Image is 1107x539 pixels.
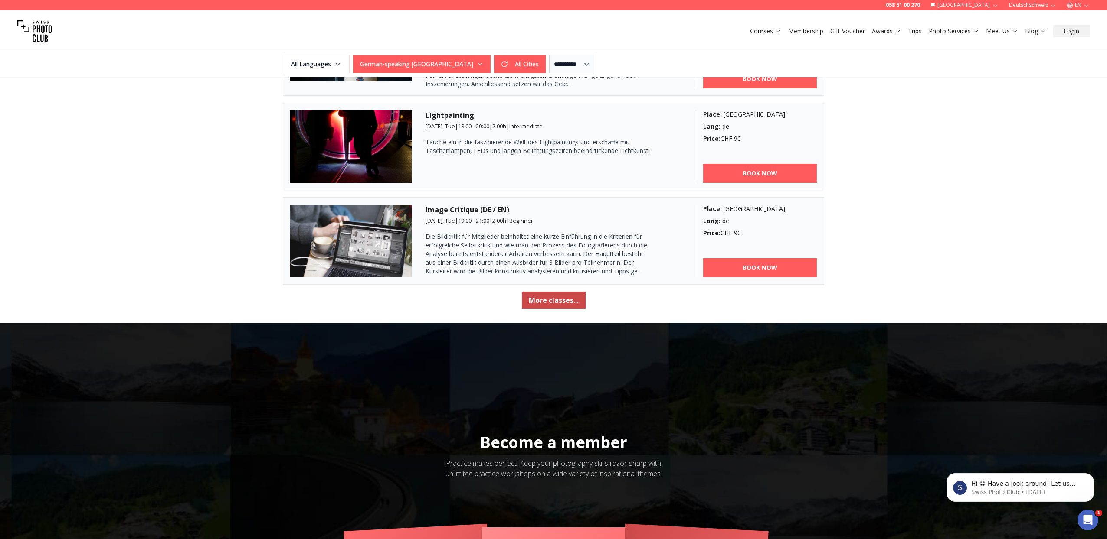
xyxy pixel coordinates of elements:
[872,27,901,36] a: Awards
[868,25,904,37] button: Awards
[703,258,817,277] a: BOOK NOW
[925,25,983,37] button: Photo Services
[743,169,777,178] b: BOOK NOW
[458,217,489,224] span: 19:00 - 21:00
[458,122,489,130] span: 18:00 - 20:00
[904,25,925,37] button: Trips
[283,55,350,73] button: All Languages
[908,27,922,36] a: Trips
[1025,27,1046,36] a: Blog
[17,14,52,49] img: Swiss photo club
[426,217,455,224] span: [DATE], Tue
[743,75,777,83] b: BOOK NOW
[426,217,533,224] small: | | |
[734,229,741,237] span: 90
[426,232,647,275] span: Die Bildkritik für Mitglieder beinhaltet eine kurze Einführung in die Kriterien für erfolgreiche ...
[426,138,651,155] p: Tauche ein in die faszinierende Welt des Lightpaintings und erschaffe mit Taschenlampen, LEDs und...
[426,110,682,120] h3: Lightpainting
[703,122,721,130] b: Lang :
[743,263,777,272] b: BOOK NOW
[703,229,817,237] div: CHF
[426,205,682,215] h3: Image Critique (DE / EN)
[703,122,817,131] div: de
[509,122,543,130] span: Intermediate
[284,56,348,72] span: All Languages
[886,2,920,9] a: 058 51 00 270
[703,217,817,225] div: de
[703,134,817,143] div: CHF
[436,458,671,479] div: Practice makes perfect! Keep your photography skills razor-sharp with unlimited practice workshop...
[290,110,412,183] img: Lightpainting
[785,25,827,37] button: Membership
[830,27,865,36] a: Gift Voucher
[492,217,506,224] span: 2.00 h
[747,25,785,37] button: Courses
[492,122,506,130] span: 2.00 h
[703,110,817,119] div: [GEOGRAPHIC_DATA]
[703,110,722,118] b: Place :
[929,27,979,36] a: Photo Services
[703,229,721,237] b: Price :
[1095,510,1102,516] span: 1
[522,292,586,309] button: More classes...
[426,122,543,130] small: | | |
[509,217,533,224] span: Beginner
[986,27,1018,36] a: Meet Us
[494,55,546,73] button: All Cities
[1053,25,1090,37] button: Login
[750,27,781,36] a: Courses
[734,134,741,143] span: 90
[827,25,868,37] button: Gift Voucher
[703,205,722,213] b: Place :
[703,134,721,143] b: Price :
[1022,25,1050,37] button: Blog
[480,432,627,453] span: Become a member
[983,25,1022,37] button: Meet Us
[353,55,491,73] button: German-speaking [GEOGRAPHIC_DATA]
[703,164,817,183] a: BOOK NOW
[290,205,412,277] img: Image Critique (DE / EN)
[703,69,817,88] a: BOOK NOW
[788,27,823,36] a: Membership
[933,455,1107,516] iframe: Intercom notifications message
[1078,510,1098,530] iframe: Intercom live chat
[703,217,721,225] b: Lang :
[426,122,455,130] span: [DATE], Tue
[703,205,817,213] div: [GEOGRAPHIC_DATA]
